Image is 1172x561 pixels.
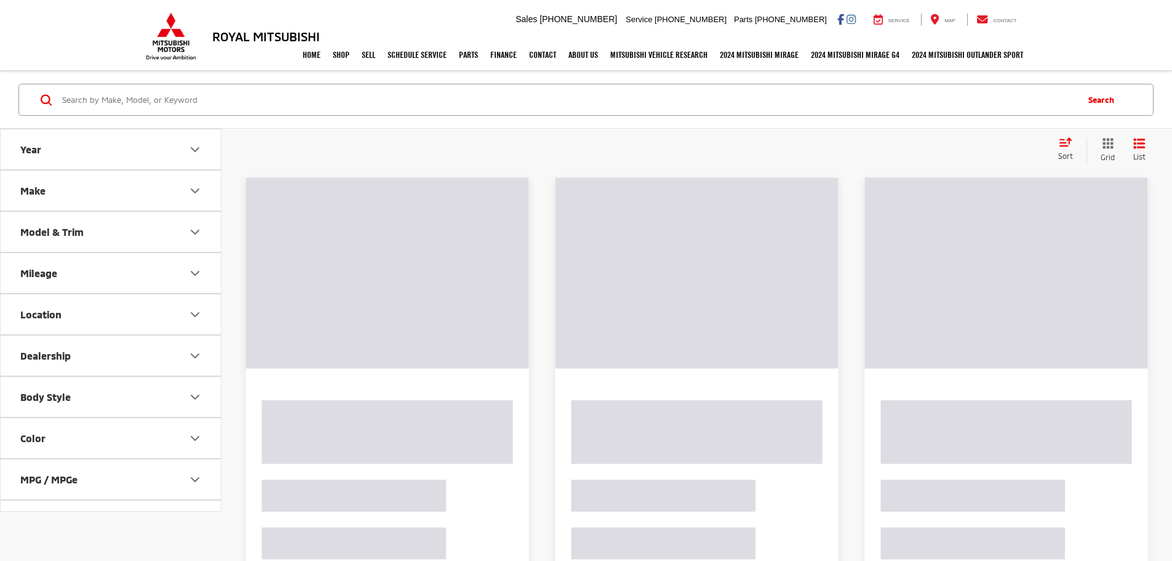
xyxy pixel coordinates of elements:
button: Body StyleBody Style [1,377,222,417]
span: Sort [1058,151,1073,160]
div: Mileage [188,266,202,281]
button: LocationLocation [1,294,222,334]
div: Dealership [188,349,202,363]
a: 2024 Mitsubishi Mirage [714,39,805,70]
span: Service [888,18,910,23]
span: List [1133,151,1146,162]
div: Dealership [20,350,71,361]
div: Body Style [20,391,71,403]
button: DealershipDealership [1,336,222,376]
span: [PHONE_NUMBER] [540,14,617,24]
span: Parts [734,15,752,24]
img: Mitsubishi [143,12,199,60]
div: MPG / MPGe [188,472,202,487]
button: List View [1124,137,1155,163]
button: YearYear [1,129,222,169]
div: Body Style [188,390,202,405]
div: Color [188,431,202,446]
button: Cylinder [1,501,222,541]
h3: Royal Mitsubishi [212,30,320,43]
a: Service [864,14,919,26]
span: Contact [993,18,1016,23]
button: MakeMake [1,171,222,211]
span: Map [944,18,955,23]
div: Year [188,142,202,157]
a: Finance [484,39,523,70]
a: Parts: Opens in a new tab [453,39,484,70]
input: Search by Make, Model, or Keyword [61,85,1076,115]
button: MPG / MPGeMPG / MPGe [1,459,222,499]
a: 2024 Mitsubishi Mirage G4 [805,39,906,70]
a: Sell [356,39,381,70]
button: Grid View [1086,137,1124,163]
div: Model & Trim [20,226,84,238]
div: Make [188,184,202,198]
span: Service [626,15,652,24]
button: Select sort value [1052,137,1086,162]
a: Home [297,39,327,70]
a: Schedule Service: Opens in a new tab [381,39,453,70]
a: Facebook: Click to visit our Facebook page [837,14,844,24]
a: Map [921,14,964,26]
button: ColorColor [1,418,222,458]
a: Mitsubishi Vehicle Research [604,39,714,70]
a: Shop [327,39,356,70]
div: Model & Trim [188,225,202,240]
a: Instagram: Click to visit our Instagram page [847,14,856,24]
a: Contact [967,14,1026,26]
a: Contact [523,39,562,70]
div: Year [20,143,41,155]
div: Location [20,309,62,320]
button: MileageMileage [1,253,222,293]
span: [PHONE_NUMBER] [655,15,727,24]
div: Make [20,185,46,196]
button: Search [1076,84,1132,115]
div: Color [20,432,46,444]
div: Mileage [20,267,57,279]
button: Model & TrimModel & Trim [1,212,222,252]
a: About Us [562,39,604,70]
a: 2024 Mitsubishi Outlander SPORT [906,39,1029,70]
span: [PHONE_NUMBER] [755,15,827,24]
div: Location [188,307,202,322]
span: Sales [516,14,537,24]
div: MPG / MPGe [20,474,78,485]
span: Grid [1101,152,1115,163]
